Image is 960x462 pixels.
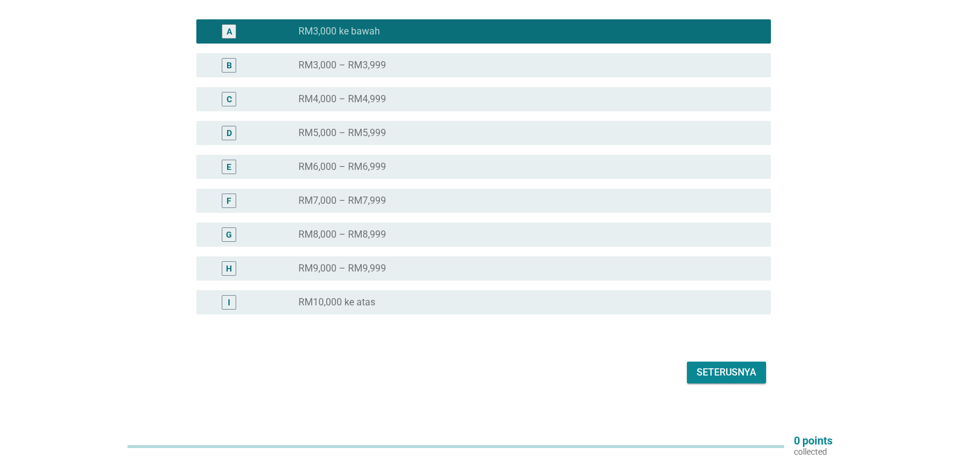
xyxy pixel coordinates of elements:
[298,59,386,71] label: RM3,000 – RM3,999
[794,435,833,446] p: 0 points
[226,262,232,275] div: H
[227,93,232,106] div: C
[298,262,386,275] label: RM9,000 – RM9,999
[298,229,386,241] label: RM8,000 – RM8,999
[227,161,231,174] div: E
[226,229,232,241] div: G
[794,446,833,457] p: collected
[298,93,386,105] label: RM4,000 – RM4,999
[227,195,231,207] div: F
[228,296,230,309] div: I
[687,362,766,383] button: Seterusnya
[298,296,375,308] label: RM10,000 ke atas
[298,25,380,37] label: RM3,000 ke bawah
[298,195,386,207] label: RM7,000 – RM7,999
[298,127,386,139] label: RM5,000 – RM5,999
[697,365,756,380] div: Seterusnya
[227,59,232,72] div: B
[298,161,386,173] label: RM6,000 – RM6,999
[227,25,232,38] div: A
[227,127,232,140] div: D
